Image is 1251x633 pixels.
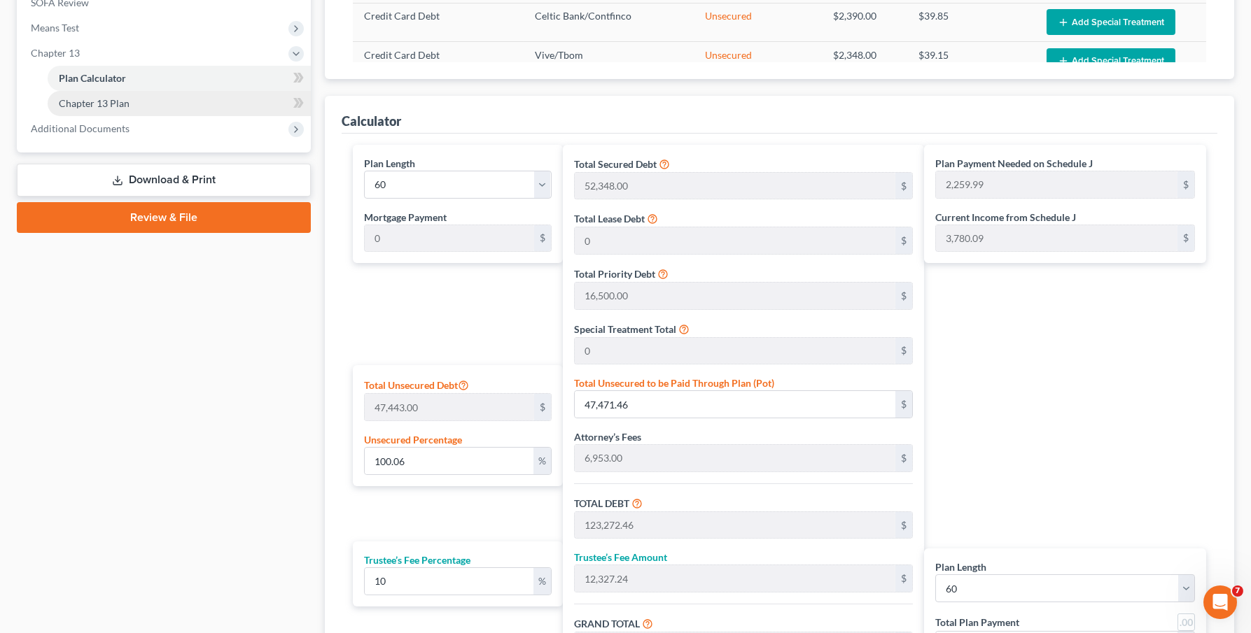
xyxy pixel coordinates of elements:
label: Trustee’s Fee Amount [574,550,667,564]
label: Total Lease Debt [574,211,645,226]
a: Download & Print [17,164,311,197]
td: Unsecured [694,3,822,41]
label: TOTAL DEBT [574,496,629,511]
span: Chapter 13 [31,47,80,59]
input: 0.00 [575,338,895,364]
label: Total Plan Payment [935,615,1019,630]
input: 0.00 [575,565,895,592]
label: Unsecured Percentage [364,432,462,447]
span: 7 [1232,585,1243,597]
td: $2,390.00 [822,3,907,41]
td: $39.15 [907,42,1035,80]
div: $ [1177,171,1194,198]
td: Unsecured [694,42,822,80]
div: $ [534,394,551,420]
label: GRAND TOTAL [574,616,640,631]
td: Credit Card Debt [353,3,524,41]
td: Celtic Bank/Contfinco [524,3,694,41]
input: 0.00 [575,512,895,539]
input: 0.00 [936,225,1177,252]
label: Total Unsecured Debt [364,376,469,393]
div: $ [895,173,912,199]
td: $39.85 [907,3,1035,41]
input: 0.00 [936,171,1177,198]
span: Plan Calculator [59,72,126,84]
input: 0.00 [575,173,895,199]
label: Trustee’s Fee Percentage [364,553,470,567]
input: 0.00 [365,394,534,420]
div: $ [895,445,912,471]
label: Total Secured Debt [574,157,657,171]
div: $ [895,391,912,418]
span: Chapter 13 Plan [59,97,130,109]
label: Special Treatment Total [574,322,676,336]
label: Plan Length [364,156,415,171]
div: $ [895,338,912,364]
input: 0.00 [365,568,533,595]
a: Review & File [17,202,311,233]
div: $ [895,283,912,309]
button: Add Special Treatment [1047,9,1175,35]
div: Calculator [342,113,401,129]
button: Add Special Treatment [1047,48,1175,74]
input: 0.00 [575,391,895,418]
td: $2,348.00 [822,42,907,80]
a: Plan Calculator [48,66,311,91]
td: Vive/Tbom [524,42,694,80]
input: 0.00 [365,448,533,474]
span: Means Test [31,22,79,34]
label: Plan Length [935,560,986,574]
div: $ [895,227,912,254]
input: 0.00 [365,225,534,252]
div: $ [534,225,551,252]
label: Total Unsecured to be Paid Through Plan (Pot) [574,376,774,390]
label: Plan Payment Needed on Schedule J [935,156,1093,171]
div: $ [895,565,912,592]
div: $ [1177,225,1194,252]
input: 0.00 [575,283,895,309]
label: Attorney’s Fees [574,429,641,444]
a: Round to nearest dollar [1177,613,1195,631]
div: % [533,568,551,595]
label: Current Income from Schedule J [935,210,1076,225]
div: % [533,448,551,474]
iframe: Intercom live chat [1203,585,1237,619]
div: $ [895,512,912,539]
td: Credit Card Debt [353,42,524,80]
label: Total Priority Debt [574,266,655,281]
label: Mortgage Payment [364,210,447,225]
input: 0.00 [575,227,895,254]
input: 0.00 [575,445,895,471]
a: Chapter 13 Plan [48,91,311,116]
span: Additional Documents [31,122,130,134]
